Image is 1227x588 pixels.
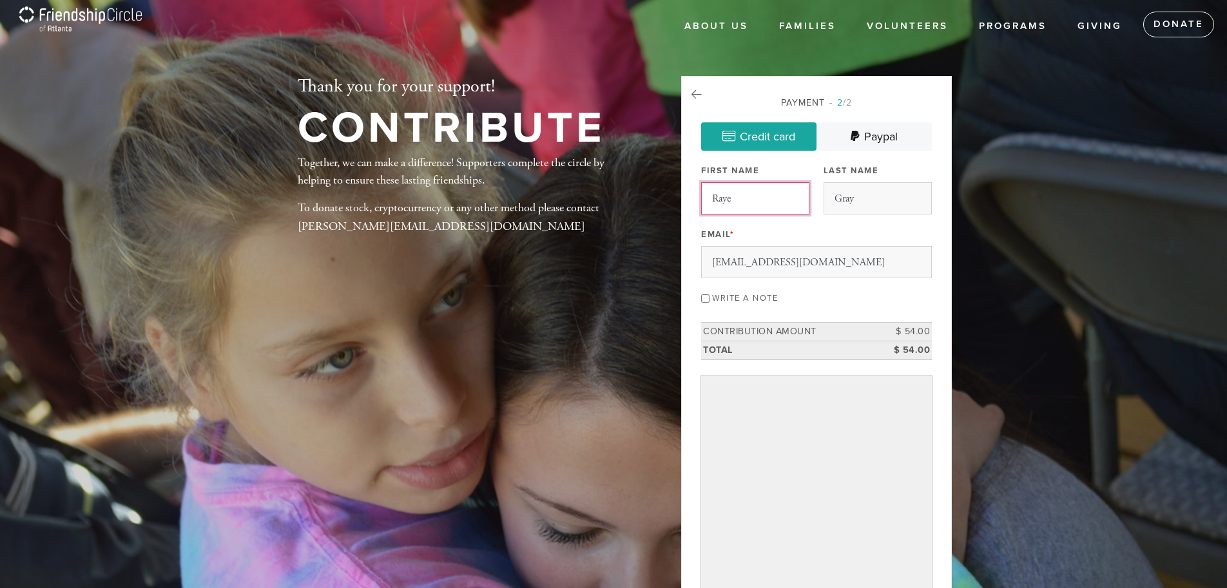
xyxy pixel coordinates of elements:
[701,165,759,176] label: First Name
[701,323,874,341] td: Contribution Amount
[769,14,845,39] a: Families
[701,229,734,240] label: Email
[874,341,932,359] td: $ 54.00
[816,122,932,151] a: Paypal
[824,165,879,176] label: Last Name
[969,14,1056,39] a: Programs
[19,6,142,43] img: Wordmark%20Atlanta%20PNG%20white.png
[298,199,639,236] p: To donate stock, cryptocurrency or any other method please contact [PERSON_NAME][EMAIL_ADDRESS][D...
[837,97,843,108] span: 2
[730,229,735,240] span: This field is required.
[857,14,958,39] a: Volunteers
[1068,14,1132,39] a: Giving
[298,108,605,149] h1: Contribute
[701,96,932,109] div: Payment
[298,76,605,98] h2: Thank you for your support!
[298,154,639,247] div: Together, we can make a difference! Supporters complete the circle by helping to ensure these las...
[701,341,874,359] td: Total
[1143,12,1214,37] a: Donate
[701,122,816,151] a: Credit card
[712,293,778,303] label: Write a note
[829,97,852,108] span: /2
[874,323,932,341] td: $ 54.00
[675,14,758,39] a: About Us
